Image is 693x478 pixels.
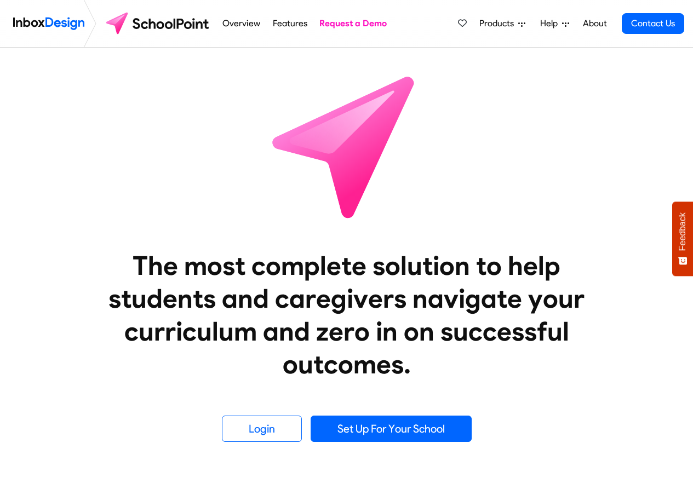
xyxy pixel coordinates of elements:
[678,212,688,251] span: Feedback
[479,17,518,30] span: Products
[222,416,302,442] a: Login
[101,10,216,37] img: schoolpoint logo
[248,48,445,245] img: icon_schoolpoint.svg
[270,13,310,34] a: Features
[317,13,390,34] a: Request a Demo
[87,249,607,381] heading: The most complete solution to help students and caregivers navigate your curriculum and zero in o...
[311,416,472,442] a: Set Up For Your School
[540,17,562,30] span: Help
[475,13,530,34] a: Products
[580,13,610,34] a: About
[672,201,693,276] button: Feedback - Show survey
[622,13,684,34] a: Contact Us
[536,13,574,34] a: Help
[220,13,264,34] a: Overview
